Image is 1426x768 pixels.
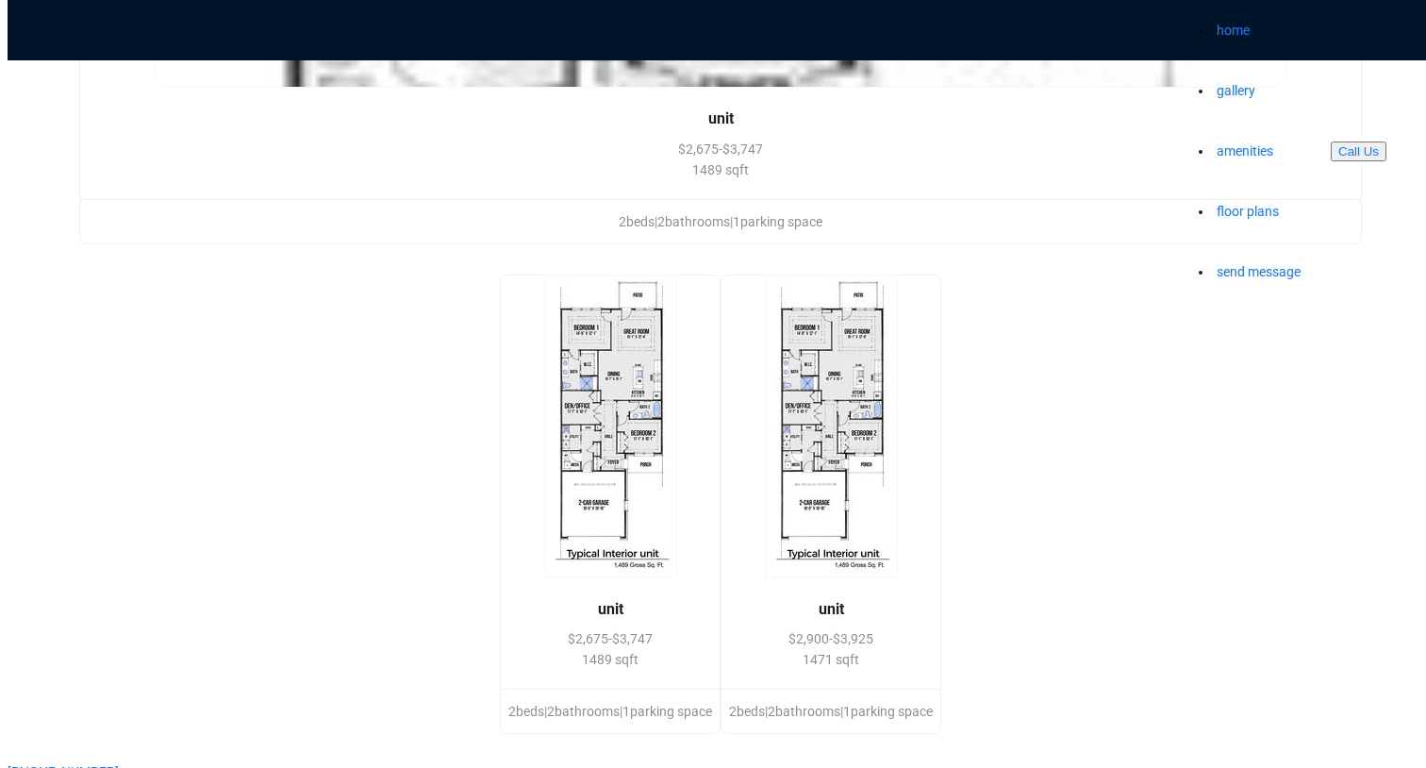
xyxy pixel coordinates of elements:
span: 1489 sqft [582,652,638,667]
div: unit [744,597,918,621]
div: bed s | bathroom s | parking space [501,701,720,722]
img: example [765,275,898,578]
div: bed s | bathroom s | parking space [721,701,940,722]
a: Call Us [1338,144,1379,159]
img: example [544,275,677,578]
span: 2 [768,704,775,719]
span: 2 [547,704,555,719]
span: 1 [622,704,630,719]
a: send message [1217,264,1301,279]
span: 1 [843,704,851,719]
button: Call Us [1331,142,1386,161]
span: $2,900-$3,925 [788,631,873,646]
span: $2,675-$3,747 [568,631,653,646]
span: 2 [729,704,737,719]
span: 2 [508,704,516,719]
a: home [1217,23,1250,38]
span: 1471 sqft [803,652,859,667]
a: amenities [1217,143,1273,159]
div: unit [523,597,697,621]
div: Address [114,734,256,749]
div: Office Hours [256,734,397,749]
div: Contact [8,734,114,749]
a: floor plans [1217,204,1279,219]
a: gallery [1217,83,1255,98]
span: Call: [48,749,73,764]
